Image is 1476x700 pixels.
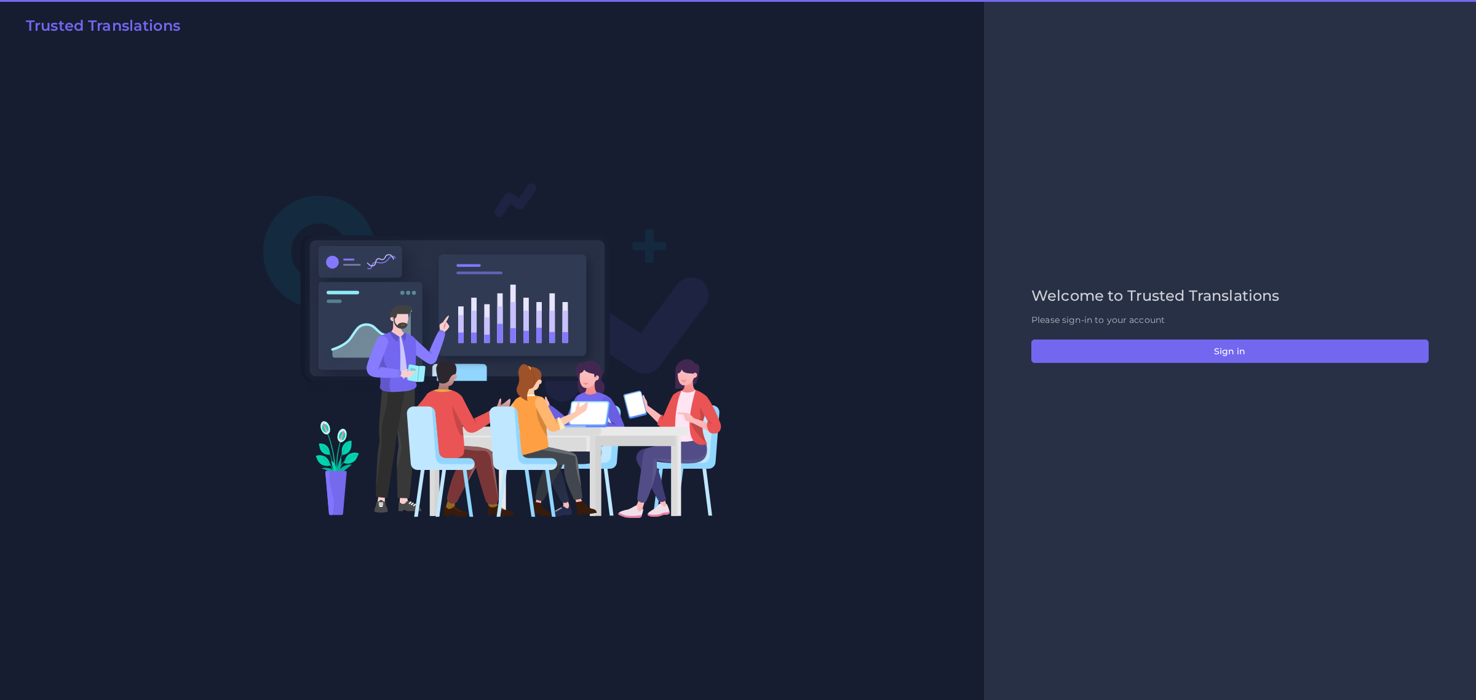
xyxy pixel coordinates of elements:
p: Please sign-in to your account [1031,314,1429,327]
button: Sign in [1031,340,1429,363]
img: Login V2 [263,182,722,519]
h2: Trusted Translations [26,17,180,35]
a: Trusted Translations [17,17,180,39]
h2: Welcome to Trusted Translations [1031,287,1429,305]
